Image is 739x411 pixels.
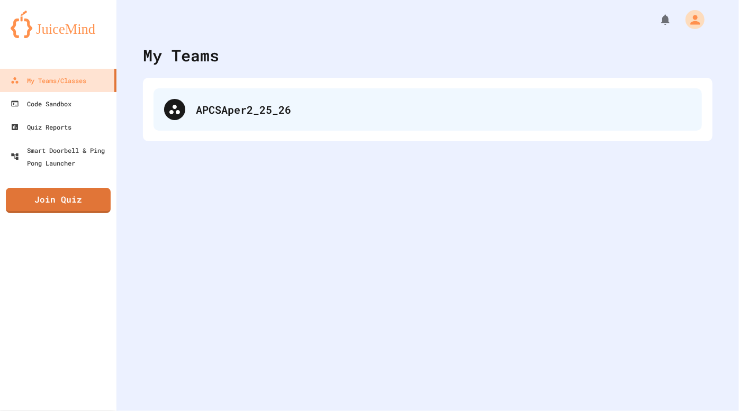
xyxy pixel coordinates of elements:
[143,43,219,67] div: My Teams
[11,11,106,38] img: logo-orange.svg
[639,11,674,29] div: My Notifications
[11,97,71,110] div: Code Sandbox
[196,102,691,117] div: APCSAper2_25_26
[11,121,71,133] div: Quiz Reports
[674,7,707,32] div: My Account
[6,188,111,213] a: Join Quiz
[11,74,86,87] div: My Teams/Classes
[11,144,112,169] div: Smart Doorbell & Ping Pong Launcher
[154,88,702,131] div: APCSAper2_25_26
